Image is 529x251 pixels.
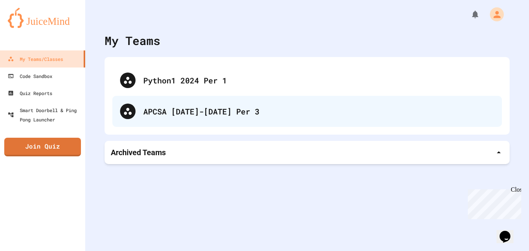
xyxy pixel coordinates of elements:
[143,74,494,86] div: Python1 2024 Per 1
[465,186,521,219] iframe: chat widget
[105,32,160,49] div: My Teams
[8,8,77,28] img: logo-orange.svg
[8,54,63,64] div: My Teams/Classes
[482,5,506,23] div: My Account
[143,106,494,117] div: APCSA [DATE]-[DATE] Per 3
[3,3,53,49] div: Chat with us now!Close
[496,220,521,243] iframe: chat widget
[4,138,81,156] a: Join Quiz
[8,88,52,98] div: Quiz Reports
[112,96,502,127] div: APCSA [DATE]-[DATE] Per 3
[112,65,502,96] div: Python1 2024 Per 1
[8,106,82,124] div: Smart Doorbell & Ping Pong Launcher
[111,147,166,158] p: Archived Teams
[8,71,52,81] div: Code Sandbox
[456,8,482,21] div: My Notifications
